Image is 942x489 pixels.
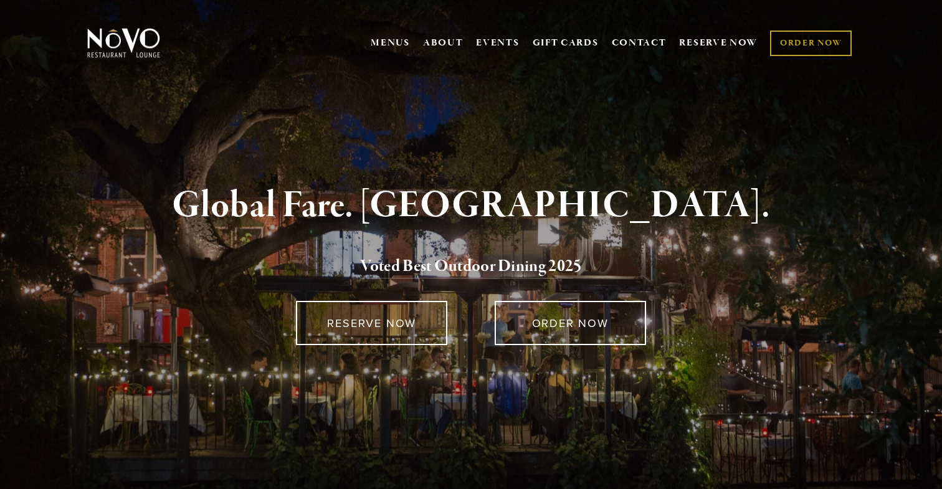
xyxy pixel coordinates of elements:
[612,31,667,55] a: CONTACT
[85,27,163,59] img: Novo Restaurant &amp; Lounge
[679,31,758,55] a: RESERVE NOW
[371,37,410,49] a: MENUS
[476,37,519,49] a: EVENTS
[770,31,852,56] a: ORDER NOW
[423,37,464,49] a: ABOUT
[108,254,834,280] h2: 5
[360,255,573,279] a: Voted Best Outdoor Dining 202
[533,31,599,55] a: GIFT CARDS
[495,301,646,345] a: ORDER NOW
[172,182,769,229] strong: Global Fare. [GEOGRAPHIC_DATA].
[296,301,447,345] a: RESERVE NOW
